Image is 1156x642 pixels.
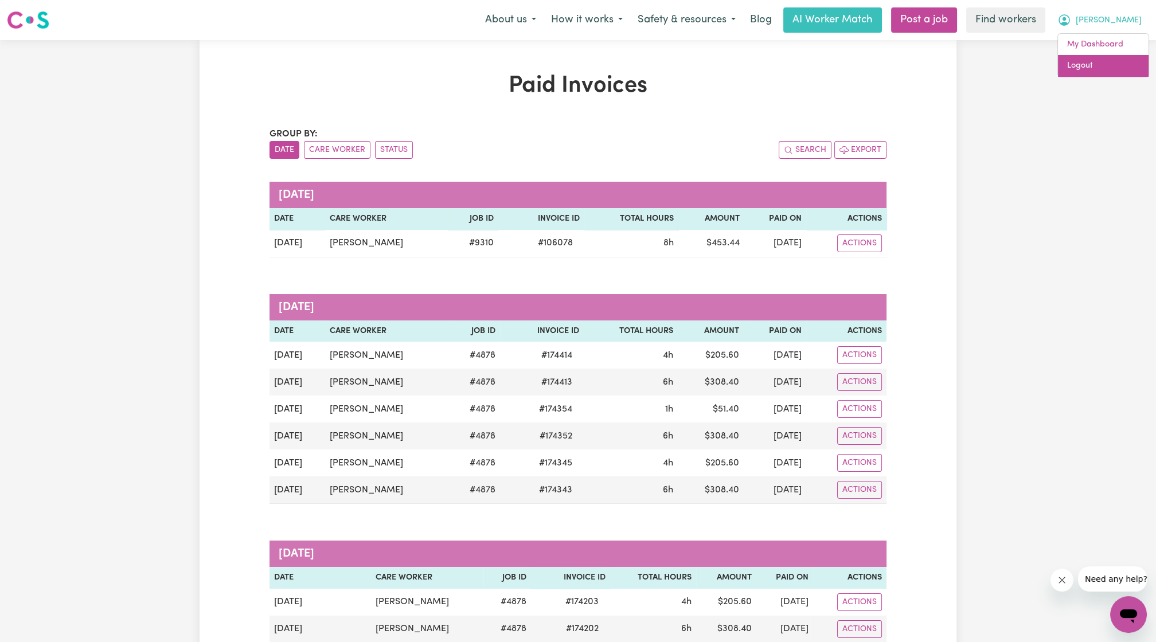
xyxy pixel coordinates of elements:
[270,422,325,449] td: [DATE]
[806,208,886,230] th: Actions
[1050,8,1149,32] button: My Account
[498,208,584,230] th: Invoice ID
[584,208,678,230] th: Total Hours
[270,72,886,100] h1: Paid Invoices
[448,449,500,476] td: # 4878
[630,8,743,32] button: Safety & resources
[532,483,579,497] span: # 174343
[837,373,882,391] button: Actions
[559,595,606,609] span: # 174203
[663,238,674,248] span: 8 hours
[837,400,882,418] button: Actions
[744,476,806,504] td: [DATE]
[678,422,744,449] td: $ 308.40
[304,141,370,159] button: sort invoices by care worker
[1076,14,1142,27] span: [PERSON_NAME]
[837,346,882,364] button: Actions
[744,320,806,342] th: Paid On
[533,429,579,443] span: # 174352
[744,422,806,449] td: [DATE]
[681,597,692,606] span: 4 hours
[696,589,756,616] td: $ 205.60
[678,230,744,257] td: $ 453.44
[270,342,325,369] td: [DATE]
[678,449,744,476] td: $ 205.60
[483,567,531,589] th: Job ID
[371,589,483,616] td: [PERSON_NAME]
[544,8,630,32] button: How it works
[500,320,584,342] th: Invoice ID
[783,7,882,33] a: AI Worker Match
[681,624,692,633] span: 6 hours
[7,7,49,33] a: Careseekers logo
[325,422,448,449] td: [PERSON_NAME]
[1110,596,1147,633] iframe: Button to launch messaging window
[1058,55,1149,77] a: Logout
[837,234,882,252] button: Actions
[478,8,544,32] button: About us
[663,432,673,441] span: 6 hours
[371,567,483,589] th: Care Worker
[448,230,498,257] td: # 9310
[270,208,325,230] th: Date
[678,208,744,230] th: Amount
[270,182,886,208] caption: [DATE]
[744,449,806,476] td: [DATE]
[325,476,448,504] td: [PERSON_NAME]
[531,236,580,250] span: # 106078
[325,342,448,369] td: [PERSON_NAME]
[325,369,448,396] td: [PERSON_NAME]
[1058,34,1149,56] a: My Dashboard
[834,141,886,159] button: Export
[813,567,886,589] th: Actions
[7,10,49,30] img: Careseekers logo
[270,294,886,320] caption: [DATE]
[744,230,806,257] td: [DATE]
[532,456,579,470] span: # 174345
[270,476,325,504] td: [DATE]
[325,230,448,257] td: [PERSON_NAME]
[837,593,882,611] button: Actions
[665,405,673,414] span: 1 hour
[270,141,299,159] button: sort invoices by date
[7,8,69,17] span: Need any help?
[559,622,606,636] span: # 174202
[1078,566,1147,592] iframe: Message from company
[270,396,325,422] td: [DATE]
[270,589,371,616] td: [DATE]
[756,589,813,616] td: [DATE]
[663,378,673,387] span: 6 hours
[325,208,448,230] th: Care Worker
[448,342,500,369] td: # 4878
[270,541,886,567] caption: [DATE]
[837,620,882,638] button: Actions
[744,396,806,422] td: [DATE]
[270,567,371,589] th: Date
[756,567,813,589] th: Paid On
[325,449,448,476] td: [PERSON_NAME]
[806,320,886,342] th: Actions
[891,7,957,33] a: Post a job
[743,7,779,33] a: Blog
[534,375,579,389] span: # 174413
[448,422,500,449] td: # 4878
[696,567,756,589] th: Amount
[270,369,325,396] td: [DATE]
[837,481,882,499] button: Actions
[1057,33,1149,77] div: My Account
[483,589,531,616] td: # 4878
[584,320,678,342] th: Total Hours
[744,342,806,369] td: [DATE]
[270,320,325,342] th: Date
[375,141,413,159] button: sort invoices by paid status
[448,396,500,422] td: # 4878
[448,208,498,230] th: Job ID
[270,449,325,476] td: [DATE]
[325,320,448,342] th: Care Worker
[966,7,1045,33] a: Find workers
[610,567,696,589] th: Total Hours
[837,454,882,472] button: Actions
[678,369,744,396] td: $ 308.40
[678,396,744,422] td: $ 51.40
[678,342,744,369] td: $ 205.60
